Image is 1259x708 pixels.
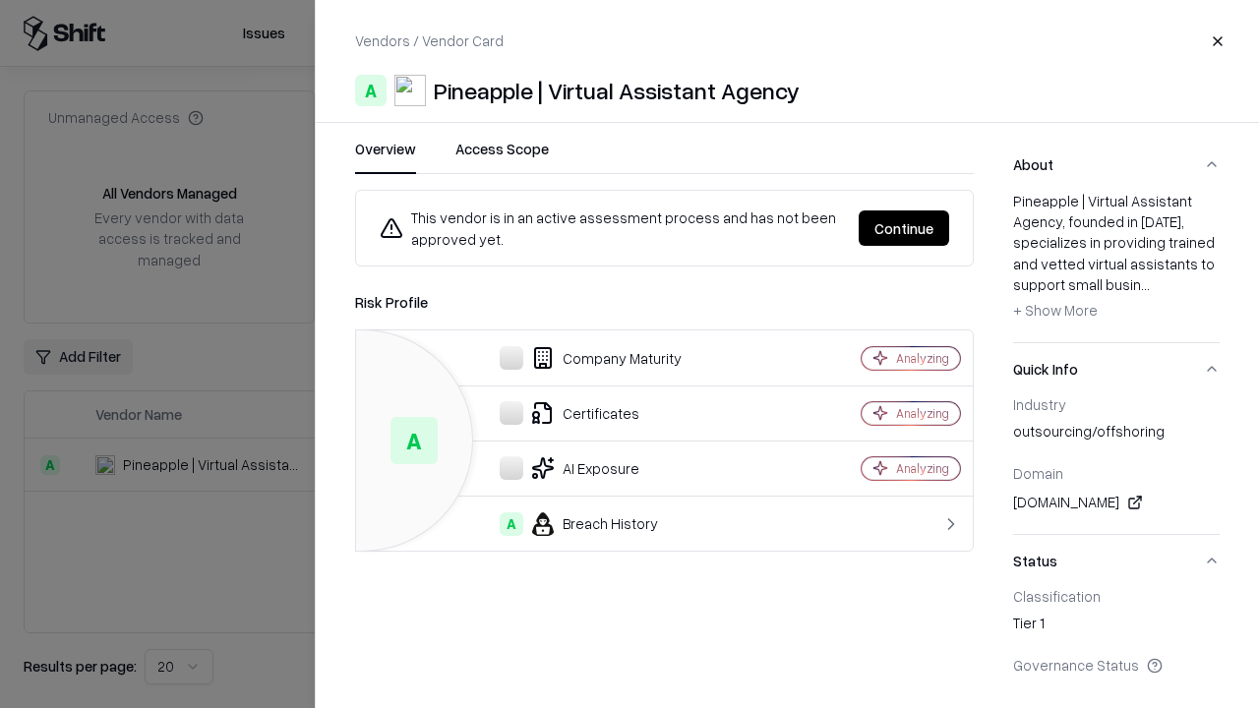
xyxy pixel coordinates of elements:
button: Status [1013,535,1220,587]
button: About [1013,139,1220,191]
div: Domain [1013,464,1220,482]
button: + Show More [1013,295,1098,326]
div: Analyzing [896,405,949,422]
div: Certificates [372,401,793,425]
div: About [1013,191,1220,342]
button: Quick Info [1013,343,1220,395]
div: Pineapple | Virtual Assistant Agency [434,75,800,106]
div: Breach History [372,512,793,536]
div: Company Maturity [372,346,793,370]
p: Vendors / Vendor Card [355,30,504,51]
button: Overview [355,139,416,174]
div: [DOMAIN_NAME] [1013,491,1220,514]
div: A [390,417,438,464]
span: + Show More [1013,301,1098,319]
div: Industry [1013,395,1220,413]
div: A [355,75,387,106]
span: ... [1141,275,1150,293]
div: Classification [1013,587,1220,605]
div: Analyzing [896,460,949,477]
div: Pineapple | Virtual Assistant Agency, founded in [DATE], specializes in providing trained and vet... [1013,191,1220,326]
button: Continue [859,210,949,246]
img: Pineapple | Virtual Assistant Agency [394,75,426,106]
div: outsourcing/offshoring [1013,421,1220,448]
div: Analyzing [896,350,949,367]
div: AI Exposure [372,456,793,480]
div: Risk Profile [355,290,974,314]
button: Access Scope [455,139,549,174]
div: A [500,512,523,536]
div: This vendor is in an active assessment process and has not been approved yet. [380,206,843,250]
div: Governance Status [1013,656,1220,674]
div: Tier 1 [1013,613,1220,640]
div: Quick Info [1013,395,1220,534]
